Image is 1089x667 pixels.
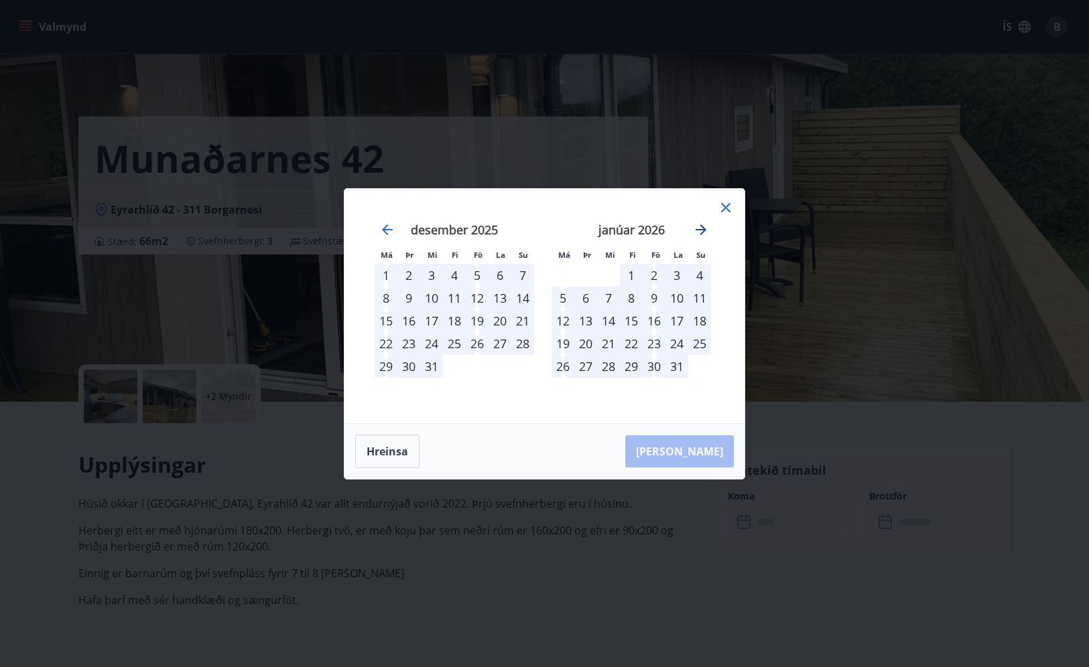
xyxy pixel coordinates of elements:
[428,250,438,260] small: Mi
[443,264,466,287] div: 4
[643,264,665,287] div: 2
[574,355,597,378] td: Choose þriðjudagur, 27. janúar 2026 as your check-in date. It’s available.
[643,309,665,332] td: Choose föstudagur, 16. janúar 2026 as your check-in date. It’s available.
[511,332,534,355] div: 28
[511,309,534,332] td: Choose sunnudagur, 21. desember 2025 as your check-in date. It’s available.
[597,287,620,309] td: Choose miðvikudagur, 7. janúar 2026 as your check-in date. It’s available.
[643,309,665,332] div: 16
[511,287,534,309] div: 14
[574,287,597,309] td: Choose þriðjudagur, 6. janúar 2026 as your check-in date. It’s available.
[574,309,597,332] td: Choose þriðjudagur, 13. janúar 2026 as your check-in date. It’s available.
[688,309,711,332] td: Choose sunnudagur, 18. janúar 2026 as your check-in date. It’s available.
[397,309,420,332] div: 16
[489,264,511,287] div: 6
[620,264,643,287] td: Choose fimmtudagur, 1. janúar 2026 as your check-in date. It’s available.
[489,309,511,332] td: Choose laugardagur, 20. desember 2025 as your check-in date. It’s available.
[420,264,443,287] div: 3
[519,250,528,260] small: Su
[552,332,574,355] div: 19
[583,250,591,260] small: Þr
[552,355,574,378] div: 26
[552,332,574,355] td: Choose mánudagur, 19. janúar 2026 as your check-in date. It’s available.
[443,309,466,332] div: 18
[665,264,688,287] div: 3
[688,287,711,309] div: 11
[643,355,665,378] td: Choose föstudagur, 30. janúar 2026 as your check-in date. It’s available.
[466,309,489,332] div: 19
[466,264,489,287] div: 5
[620,332,643,355] td: Choose fimmtudagur, 22. janúar 2026 as your check-in date. It’s available.
[688,264,711,287] td: Choose sunnudagur, 4. janúar 2026 as your check-in date. It’s available.
[511,264,534,287] div: 7
[629,250,636,260] small: Fi
[665,332,688,355] div: 24
[420,332,443,355] div: 24
[397,355,420,378] td: Choose þriðjudagur, 30. desember 2025 as your check-in date. It’s available.
[379,222,395,238] div: Move backward to switch to the previous month.
[597,287,620,309] div: 7
[443,287,466,309] div: 11
[375,309,397,332] div: 15
[397,332,420,355] div: 23
[443,287,466,309] td: Choose fimmtudagur, 11. desember 2025 as your check-in date. It’s available.
[643,332,665,355] td: Choose föstudagur, 23. janúar 2026 as your check-in date. It’s available.
[643,287,665,309] td: Choose föstudagur, 9. janúar 2026 as your check-in date. It’s available.
[489,309,511,332] div: 20
[674,250,683,260] small: La
[466,287,489,309] div: 12
[420,309,443,332] td: Choose miðvikudagur, 17. desember 2025 as your check-in date. It’s available.
[496,250,505,260] small: La
[620,309,643,332] td: Choose fimmtudagur, 15. janúar 2026 as your check-in date. It’s available.
[688,332,711,355] div: 25
[375,332,397,355] td: Choose mánudagur, 22. desember 2025 as your check-in date. It’s available.
[474,250,483,260] small: Fö
[466,332,489,355] td: Choose föstudagur, 26. desember 2025 as your check-in date. It’s available.
[397,355,420,378] div: 30
[620,287,643,309] td: Choose fimmtudagur, 8. janúar 2026 as your check-in date. It’s available.
[397,332,420,355] td: Choose þriðjudagur, 23. desember 2025 as your check-in date. It’s available.
[466,332,489,355] div: 26
[620,355,643,378] td: Choose fimmtudagur, 29. janúar 2026 as your check-in date. It’s available.
[511,264,534,287] td: Choose sunnudagur, 7. desember 2025 as your check-in date. It’s available.
[620,287,643,309] div: 8
[693,222,709,238] div: Move forward to switch to the next month.
[375,264,397,287] div: 1
[443,309,466,332] td: Choose fimmtudagur, 18. desember 2025 as your check-in date. It’s available.
[574,332,597,355] div: 20
[511,332,534,355] td: Choose sunnudagur, 28. desember 2025 as your check-in date. It’s available.
[375,309,397,332] td: Choose mánudagur, 15. desember 2025 as your check-in date. It’s available.
[574,309,597,332] div: 13
[375,355,397,378] div: 29
[574,355,597,378] div: 27
[511,287,534,309] td: Choose sunnudagur, 14. desember 2025 as your check-in date. It’s available.
[375,264,397,287] td: Choose mánudagur, 1. desember 2025 as your check-in date. It’s available.
[420,332,443,355] td: Choose miðvikudagur, 24. desember 2025 as your check-in date. It’s available.
[420,355,443,378] td: Choose miðvikudagur, 31. desember 2025 as your check-in date. It’s available.
[665,355,688,378] div: 31
[375,332,397,355] div: 22
[552,309,574,332] td: Choose mánudagur, 12. janúar 2026 as your check-in date. It’s available.
[397,264,420,287] div: 2
[397,264,420,287] td: Choose þriðjudagur, 2. desember 2025 as your check-in date. It’s available.
[558,250,570,260] small: Má
[605,250,615,260] small: Mi
[620,264,643,287] div: 1
[552,287,574,309] td: Choose mánudagur, 5. janúar 2026 as your check-in date. It’s available.
[598,222,665,238] strong: janúar 2026
[651,250,660,260] small: Fö
[643,332,665,355] div: 23
[397,287,420,309] div: 9
[688,287,711,309] td: Choose sunnudagur, 11. janúar 2026 as your check-in date. It’s available.
[375,355,397,378] td: Choose mánudagur, 29. desember 2025 as your check-in date. It’s available.
[643,264,665,287] td: Choose föstudagur, 2. janúar 2026 as your check-in date. It’s available.
[420,287,443,309] td: Choose miðvikudagur, 10. desember 2025 as your check-in date. It’s available.
[420,287,443,309] div: 10
[643,355,665,378] div: 30
[466,264,489,287] td: Choose föstudagur, 5. desember 2025 as your check-in date. It’s available.
[574,332,597,355] td: Choose þriðjudagur, 20. janúar 2026 as your check-in date. It’s available.
[466,309,489,332] td: Choose föstudagur, 19. desember 2025 as your check-in date. It’s available.
[552,287,574,309] div: 5
[443,332,466,355] div: 25
[405,250,413,260] small: Þr
[620,355,643,378] div: 29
